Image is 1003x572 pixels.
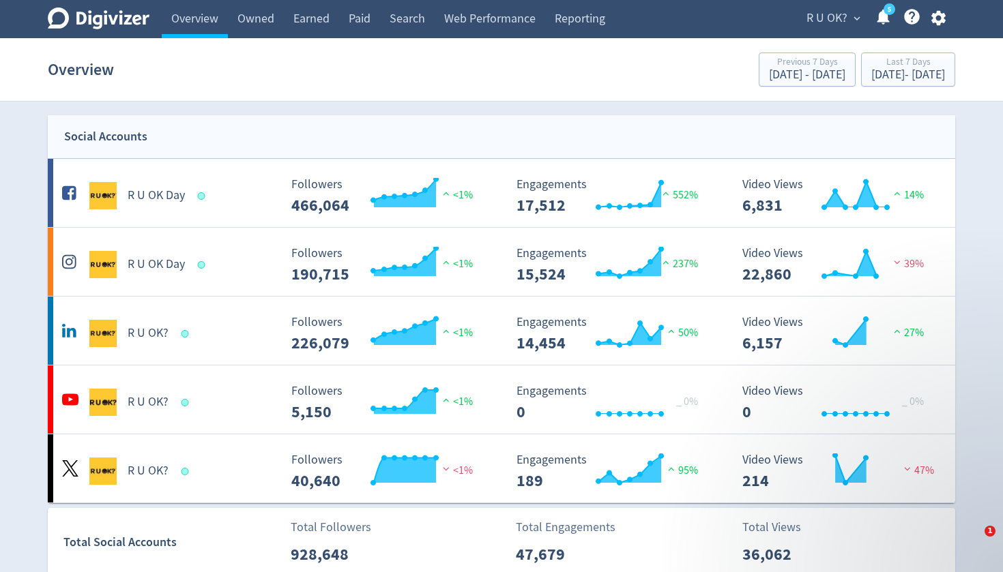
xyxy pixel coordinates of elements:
a: 5 [884,3,895,15]
img: positive-performance.svg [659,188,673,198]
img: positive-performance.svg [890,188,904,198]
h5: R U OK? [128,463,169,479]
img: R U OK Day undefined [89,182,117,209]
span: 14% [890,188,924,202]
span: <1% [439,326,473,340]
svg: Video Views 214 [736,453,940,490]
span: Data last synced: 11 Sep 2025, 10:02am (AEST) [198,192,209,200]
button: Last 7 Days[DATE]- [DATE] [861,52,955,87]
svg: Video Views 6,157 [736,316,940,352]
div: Social Accounts [64,127,147,147]
span: _ 0% [676,395,698,408]
span: R U OK? [806,7,847,29]
svg: Followers --- [285,178,489,214]
div: Last 7 Days [871,57,945,69]
h5: R U OK? [128,325,169,342]
svg: Followers --- [285,316,489,352]
span: Data last synced: 11 Sep 2025, 5:02am (AEST) [181,468,193,475]
a: R U OK Day undefinedR U OK Day Followers --- Followers 466,064 <1% Engagements 17,512 Engagements... [48,159,955,227]
span: Data last synced: 11 Sep 2025, 11:02am (AEST) [198,261,209,269]
p: Total Engagements [516,518,615,537]
img: R U OK? undefined [89,389,117,416]
img: positive-performance.svg [439,257,453,267]
p: 47,679 [516,542,594,567]
span: 1 [985,526,995,537]
h5: R U OK? [128,394,169,410]
img: positive-performance.svg [439,188,453,198]
img: R U OK Day undefined [89,251,117,278]
img: R U OK? undefined [89,320,117,347]
svg: Engagements 15,524 [510,247,714,283]
span: Data last synced: 11 Sep 2025, 11:02am (AEST) [181,399,193,406]
span: _ 0% [902,395,924,408]
span: <1% [439,464,473,477]
svg: Engagements 0 [510,385,714,421]
img: positive-performance.svg [665,464,678,474]
a: R U OK? undefinedR U OK? Followers --- Followers 40,640 <1% Engagements 189 Engagements 189 95% V... [48,434,955,502]
img: positive-performance.svg [439,395,453,405]
text: 5 [888,5,891,14]
a: R U OK Day undefinedR U OK Day Followers --- Followers 190,715 <1% Engagements 15,524 Engagements... [48,228,955,296]
div: Previous 7 Days [769,57,845,69]
span: 95% [665,464,698,477]
h5: R U OK Day [128,187,185,204]
span: 39% [890,257,924,271]
img: positive-performance.svg [659,257,673,267]
span: <1% [439,257,473,271]
span: 50% [665,326,698,340]
svg: Engagements 14,454 [510,316,714,352]
p: 928,648 [291,542,369,567]
span: 237% [659,257,698,271]
a: R U OK? undefinedR U OK? Followers --- Followers 5,150 <1% Engagements 0 Engagements 0 _ 0% Video... [48,365,955,434]
span: <1% [439,188,473,202]
img: positive-performance.svg [665,326,678,336]
img: negative-performance.svg [890,257,904,267]
button: Previous 7 Days[DATE] - [DATE] [759,52,856,87]
svg: Followers --- [285,385,489,421]
span: 27% [890,326,924,340]
p: Total Followers [291,518,371,537]
svg: Followers --- [285,247,489,283]
div: Total Social Accounts [63,532,281,552]
div: [DATE] - [DATE] [769,69,845,81]
span: <1% [439,395,473,408]
button: R U OK? [802,7,864,29]
img: R U OK? undefined [89,457,117,485]
span: 552% [659,188,698,202]
img: positive-performance.svg [439,326,453,336]
svg: Engagements 17,512 [510,178,714,214]
a: R U OK? undefinedR U OK? Followers --- Followers 226,079 <1% Engagements 14,454 Engagements 14,45... [48,297,955,365]
p: 36,062 [742,542,821,567]
svg: Video Views 0 [736,385,940,421]
h1: Overview [48,48,114,91]
img: negative-performance.svg [439,464,453,474]
div: [DATE] - [DATE] [871,69,945,81]
span: expand_more [851,12,863,25]
span: Data last synced: 11 Sep 2025, 8:02am (AEST) [181,330,193,337]
img: positive-performance.svg [890,326,904,336]
svg: Engagements 189 [510,453,714,490]
svg: Video Views 22,860 [736,247,940,283]
h5: R U OK Day [128,256,185,273]
svg: Video Views 6,831 [736,178,940,214]
svg: Followers --- [285,453,489,490]
iframe: Intercom live chat [957,526,989,558]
